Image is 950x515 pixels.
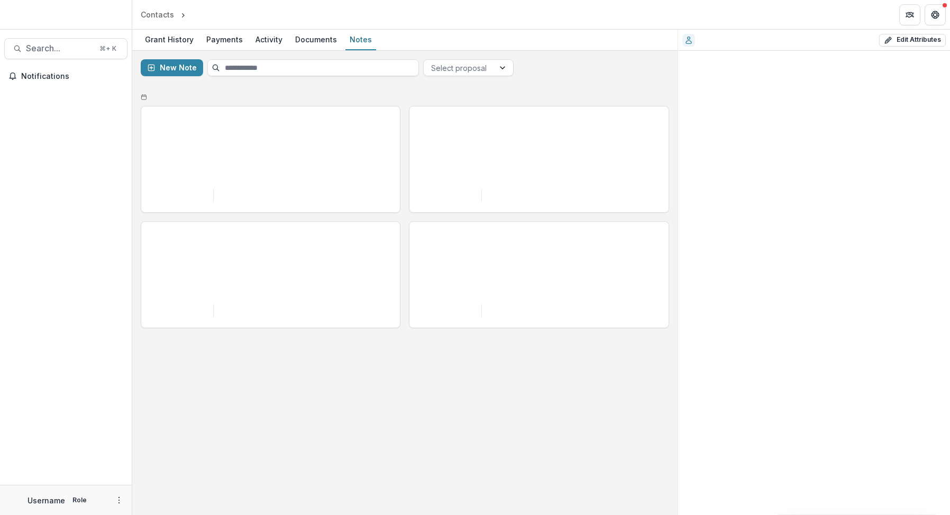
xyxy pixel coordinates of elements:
div: Documents [291,32,341,47]
p: Role [69,495,90,505]
button: Notifications [4,68,127,85]
span: Search... [26,43,93,53]
div: Grant History [141,32,198,47]
div: Contacts [141,9,174,20]
p: Username [28,495,65,506]
a: Contacts [136,7,178,22]
nav: breadcrumb [136,7,233,22]
a: Activity [251,30,287,50]
a: Notes [345,30,376,50]
button: Get Help [925,4,946,25]
div: Payments [202,32,247,47]
div: ⌘ + K [97,43,118,55]
button: More [113,494,125,507]
div: Activity [251,32,287,47]
button: Edit Attributes [879,34,946,47]
div: Notes [345,32,376,47]
a: Documents [291,30,341,50]
a: Payments [202,30,247,50]
button: Partners [899,4,920,25]
a: Grant History [141,30,198,50]
span: Notifications [21,72,123,81]
button: New Note [141,59,203,76]
button: Search... [4,38,127,59]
